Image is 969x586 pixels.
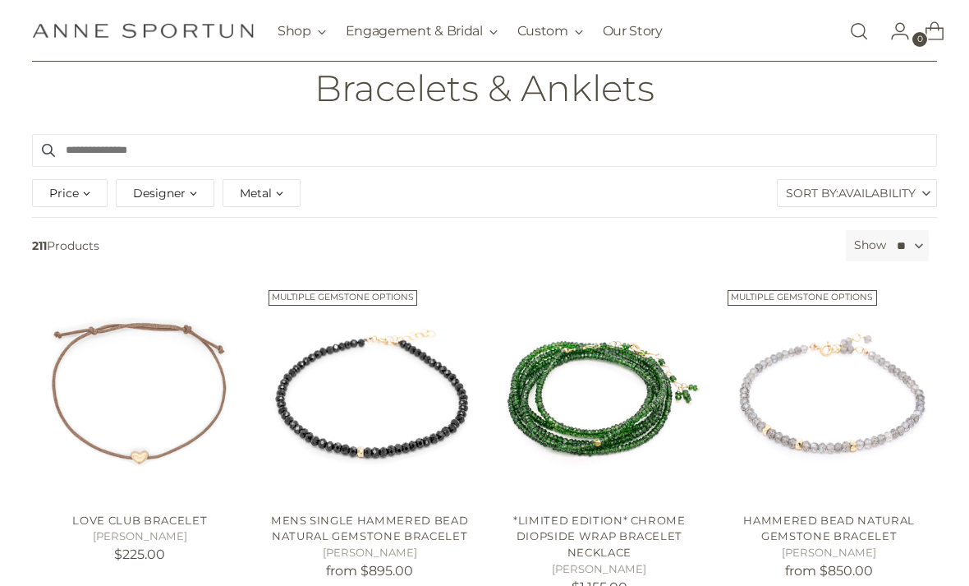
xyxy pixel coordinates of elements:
[262,284,478,500] a: Mens Single Hammered Bead Natural Gemstone Bracelet
[492,284,708,500] a: *Limited Edition* Chrome Diopside Wrap Bracelet Necklace
[72,514,207,527] a: Love Club Bracelet
[32,134,937,167] input: Search products
[278,13,326,49] button: Shop
[854,237,886,254] label: Show
[133,184,186,202] span: Designer
[49,184,79,202] span: Price
[262,561,478,581] p: from $895.00
[271,514,468,543] a: Mens Single Hammered Bead Natural Gemstone Bracelet
[603,13,663,49] a: Our Story
[513,514,686,559] a: *Limited Edition* Chrome Diopside Wrap Bracelet Necklace
[721,284,937,500] a: Hammered Bead Natural Gemstone Bracelet
[877,15,910,48] a: Go to the account page
[517,13,583,49] button: Custom
[32,528,248,545] h5: [PERSON_NAME]
[492,561,708,578] h5: [PERSON_NAME]
[778,180,936,206] label: Sort By:Availability
[743,514,915,543] a: Hammered Bead Natural Gemstone Bracelet
[721,561,937,581] p: from $850.00
[240,184,272,202] span: Metal
[32,284,248,500] a: Love Club Bracelet
[114,547,165,562] span: $225.00
[32,238,47,253] b: 211
[262,545,478,561] h5: [PERSON_NAME]
[838,180,916,206] span: Availability
[32,23,254,39] a: Anne Sportun Fine Jewellery
[912,15,944,48] a: Open cart modal
[912,32,927,47] span: 0
[25,230,839,261] span: Products
[721,545,937,561] h5: [PERSON_NAME]
[315,68,654,108] h1: Bracelets & Anklets
[843,15,875,48] a: Open search modal
[346,13,498,49] button: Engagement & Bridal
